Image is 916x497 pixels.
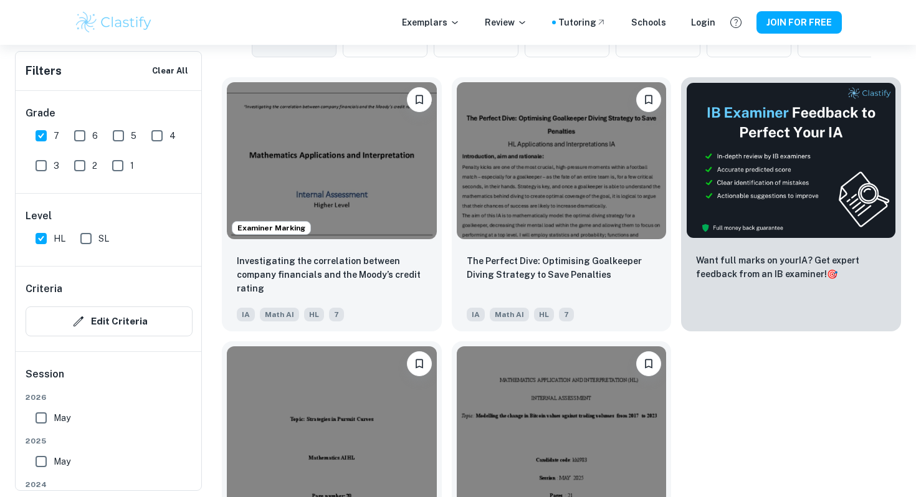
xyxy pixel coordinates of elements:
p: Exemplars [402,16,460,29]
span: 7 [329,308,344,321]
a: Tutoring [558,16,606,29]
a: Login [691,16,715,29]
span: 2 [92,159,97,173]
h6: Criteria [26,282,62,296]
h6: Filters [26,62,62,80]
button: Please log in to bookmark exemplars [407,351,432,376]
img: Math AI IA example thumbnail: The Perfect Dive: Optimising Goalkeeper [457,82,667,239]
span: 4 [169,129,176,143]
a: Examiner MarkingPlease log in to bookmark exemplarsInvestigating the correlation between company ... [222,77,442,331]
span: 2024 [26,479,193,490]
span: 🎯 [827,269,837,279]
span: 5 [131,129,136,143]
p: The Perfect Dive: Optimising Goalkeeper Diving Strategy to Save Penalties [467,254,657,282]
span: 3 [54,159,59,173]
span: Math AI [490,308,529,321]
span: Math AI [260,308,299,321]
img: Math AI IA example thumbnail: Investigating the correlation between co [227,82,437,239]
button: Please log in to bookmark exemplars [636,87,661,112]
img: Clastify logo [74,10,153,35]
button: Please log in to bookmark exemplars [407,87,432,112]
img: Thumbnail [686,82,896,239]
span: SL [98,232,109,245]
span: May [54,455,70,468]
span: May [54,411,70,425]
a: Please log in to bookmark exemplarsThe Perfect Dive: Optimising Goalkeeper Diving Strategy to Sav... [452,77,672,331]
h6: Level [26,209,193,224]
a: Schools [631,16,666,29]
span: 2026 [26,392,193,403]
span: IA [237,308,255,321]
span: 2025 [26,435,193,447]
span: 6 [92,129,98,143]
p: Investigating the correlation between company financials and the Moody’s credit rating [237,254,427,295]
span: Examiner Marking [232,222,310,234]
p: Want full marks on your IA ? Get expert feedback from an IB examiner! [696,253,886,281]
span: HL [534,308,554,321]
h6: Session [26,367,193,392]
span: IA [467,308,485,321]
button: Clear All [149,62,191,80]
h6: Grade [26,106,193,121]
span: 7 [559,308,574,321]
span: HL [54,232,65,245]
span: HL [304,308,324,321]
a: ThumbnailWant full marks on yourIA? Get expert feedback from an IB examiner! [681,77,901,331]
button: Help and Feedback [725,12,747,33]
button: Please log in to bookmark exemplars [636,351,661,376]
span: 7 [54,129,59,143]
p: Review [485,16,527,29]
button: Edit Criteria [26,306,193,336]
span: 1 [130,159,134,173]
button: JOIN FOR FREE [756,11,842,34]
